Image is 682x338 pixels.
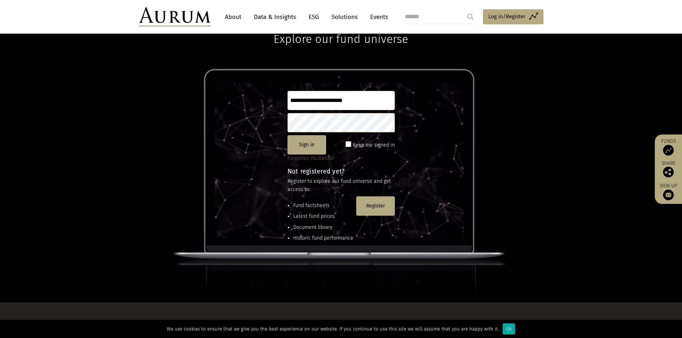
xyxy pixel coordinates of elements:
a: Sign up [658,183,678,200]
li: Document library [293,224,353,231]
div: Share [658,161,678,177]
button: Register [356,196,395,216]
img: Aurum [139,7,211,26]
a: Data & Insights [250,10,300,24]
a: Funds [658,138,678,156]
div: Ok [503,323,515,334]
h4: Not registered yet? [287,168,395,175]
img: Sign up to our newsletter [663,190,674,200]
a: ESG [305,10,323,24]
li: Historic fund performance [293,234,353,242]
button: Sign in [287,135,326,155]
li: Latest fund prices [293,212,353,220]
a: Forgotten Password? [287,155,334,161]
a: Events [367,10,388,24]
p: Register to explore our fund universe and get access to: [287,177,395,194]
a: About [221,10,245,24]
a: Log in/Register [483,9,543,24]
li: Fund factsheets [293,202,353,210]
span: Log in/Register [488,12,526,21]
a: Solutions [328,10,361,24]
img: Access Funds [663,145,674,156]
input: Submit [463,10,478,24]
img: Share this post [663,167,674,177]
label: Keep me signed in [353,141,395,150]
